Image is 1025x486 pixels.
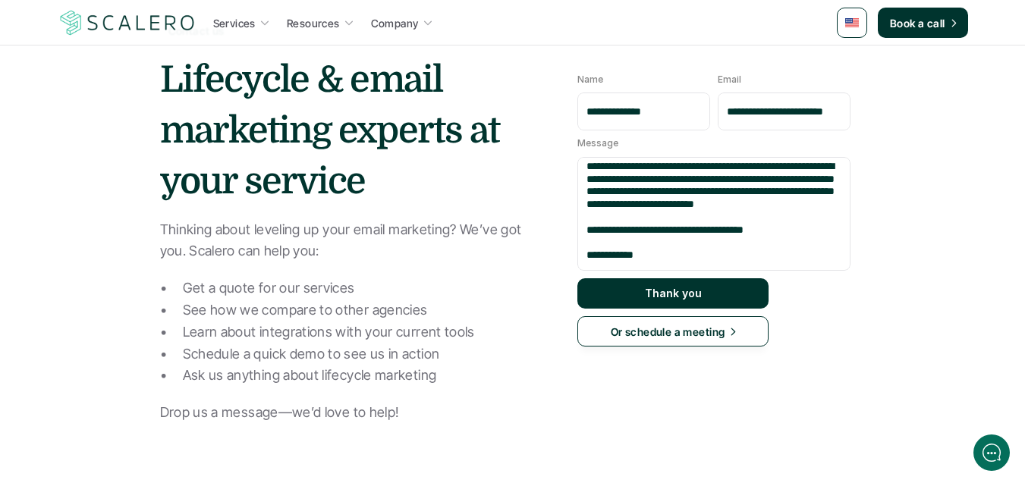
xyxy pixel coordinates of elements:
p: Book a call [890,15,945,31]
input: Email [718,92,850,130]
textarea: Message [577,157,850,271]
p: Name [577,74,603,85]
a: Or schedule a meeting [577,316,769,346]
span: New conversation [98,210,182,222]
img: Scalero company logo [58,8,197,37]
p: Thinking about leveling up your email marketing? We’ve got you. Scalero can help you: [160,219,539,263]
button: Thank you [577,278,769,309]
p: Email [718,74,741,85]
p: Learn about integrations with your current tools [183,321,539,343]
button: New conversation [24,201,280,231]
p: Get a quote for our services [183,277,539,299]
p: Or schedule a meeting [610,323,725,339]
p: See how we compare to other agencies [183,299,539,321]
a: Scalero company logo [58,9,197,36]
a: Book a call [878,8,968,38]
p: Resources [287,15,340,31]
p: Message [577,138,618,149]
p: Thank you [644,287,701,299]
p: Schedule a quick demo to see us in action [183,343,539,365]
h1: Hi! Welcome to Scalero. [23,74,281,98]
p: Company [371,15,419,31]
input: Name [577,92,710,130]
h1: Lifecycle & email marketing experts at your service [160,55,539,208]
p: Ask us anything about lifecycle marketing [183,365,539,387]
p: Drop us a message—we’d love to help! [160,402,539,424]
h2: Let us know if we can help with lifecycle marketing. [23,101,281,174]
p: Services [213,15,256,31]
span: We run on Gist [127,388,192,398]
iframe: gist-messenger-bubble-iframe [973,434,1010,471]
